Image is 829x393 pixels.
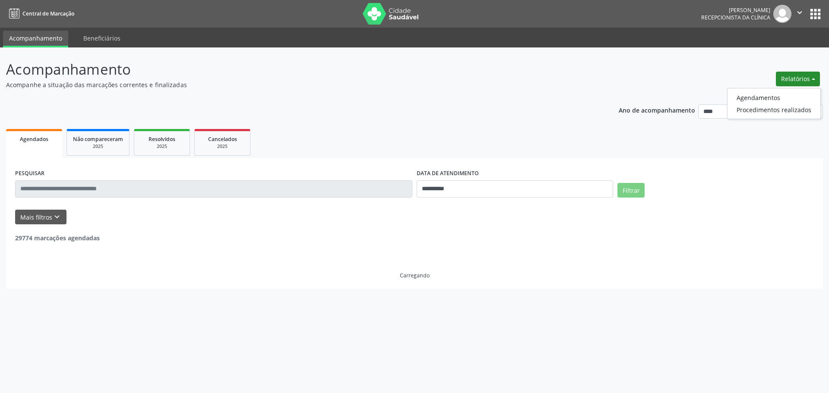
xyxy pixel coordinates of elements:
button: apps [808,6,823,22]
span: Central de Marcação [22,10,74,17]
p: Acompanhamento [6,59,578,80]
span: Recepcionista da clínica [701,14,770,21]
div: 2025 [201,143,244,150]
button:  [791,5,808,23]
p: Ano de acompanhamento [619,104,695,115]
div: 2025 [73,143,123,150]
a: Central de Marcação [6,6,74,21]
strong: 29774 marcações agendadas [15,234,100,242]
a: Agendamentos [728,91,820,104]
span: Agendados [20,135,48,143]
i: keyboard_arrow_down [52,212,62,222]
button: Filtrar [617,183,645,198]
div: Carregando [400,272,430,279]
img: img [773,5,791,23]
div: 2025 [140,143,184,150]
label: DATA DE ATENDIMENTO [417,167,479,180]
p: Acompanhe a situação das marcações correntes e finalizadas [6,80,578,89]
ul: Relatórios [727,88,821,119]
div: [PERSON_NAME] [701,6,770,14]
button: Mais filtroskeyboard_arrow_down [15,210,66,225]
i:  [795,8,804,17]
a: Beneficiários [77,31,127,46]
label: PESQUISAR [15,167,44,180]
a: Acompanhamento [3,31,68,47]
button: Relatórios [776,72,820,86]
a: Procedimentos realizados [728,104,820,116]
span: Resolvidos [149,135,175,143]
span: Não compareceram [73,135,123,143]
span: Cancelados [208,135,237,143]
